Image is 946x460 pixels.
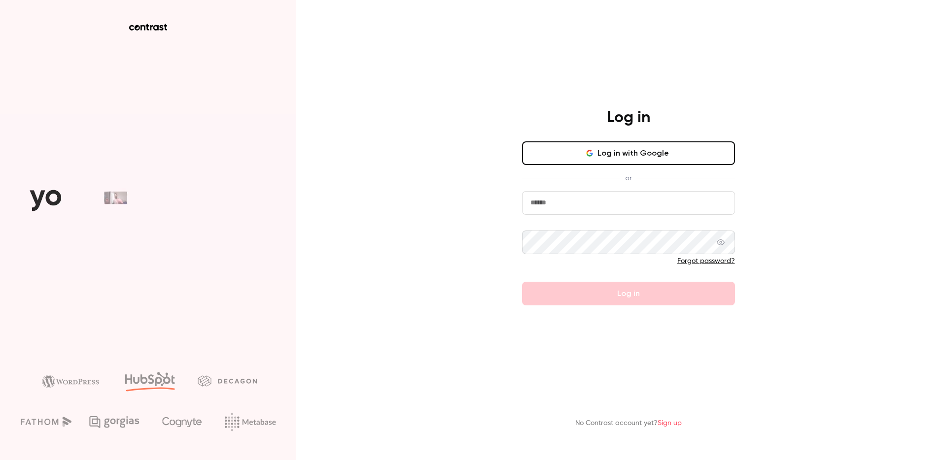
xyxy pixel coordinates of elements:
a: Sign up [658,420,682,427]
img: decagon [198,375,257,386]
a: Forgot password? [677,258,735,264]
button: Log in with Google [522,141,735,165]
span: or [620,173,636,183]
p: No Contrast account yet? [575,418,682,428]
h4: Log in [607,108,650,128]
